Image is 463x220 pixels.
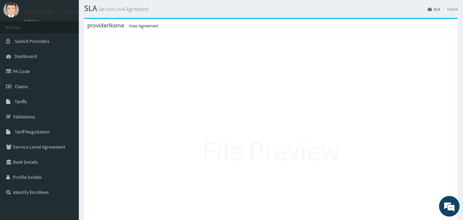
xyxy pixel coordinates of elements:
[15,53,37,59] span: Dashboard
[42,156,92,169] div: Chat Now
[129,23,158,29] span: View Agreement
[3,2,19,18] img: User Image
[15,83,28,90] span: Claims
[24,9,81,15] p: [GEOGRAPHIC_DATA]
[112,3,129,20] div: Minimize live chat window
[202,131,340,170] p: File Preview
[15,38,50,44] span: Switch Providers
[24,19,40,24] a: Online
[36,38,115,48] div: Conversation(s)
[37,76,97,146] span: No previous conversation
[84,4,458,13] h1: SLA
[15,99,27,105] span: Tariffs
[441,6,458,12] li: Home
[15,129,50,135] span: Tariff Negotiation
[87,22,158,28] h3: providerName
[428,6,440,12] a: SLA
[97,7,148,12] small: Service Level Agreement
